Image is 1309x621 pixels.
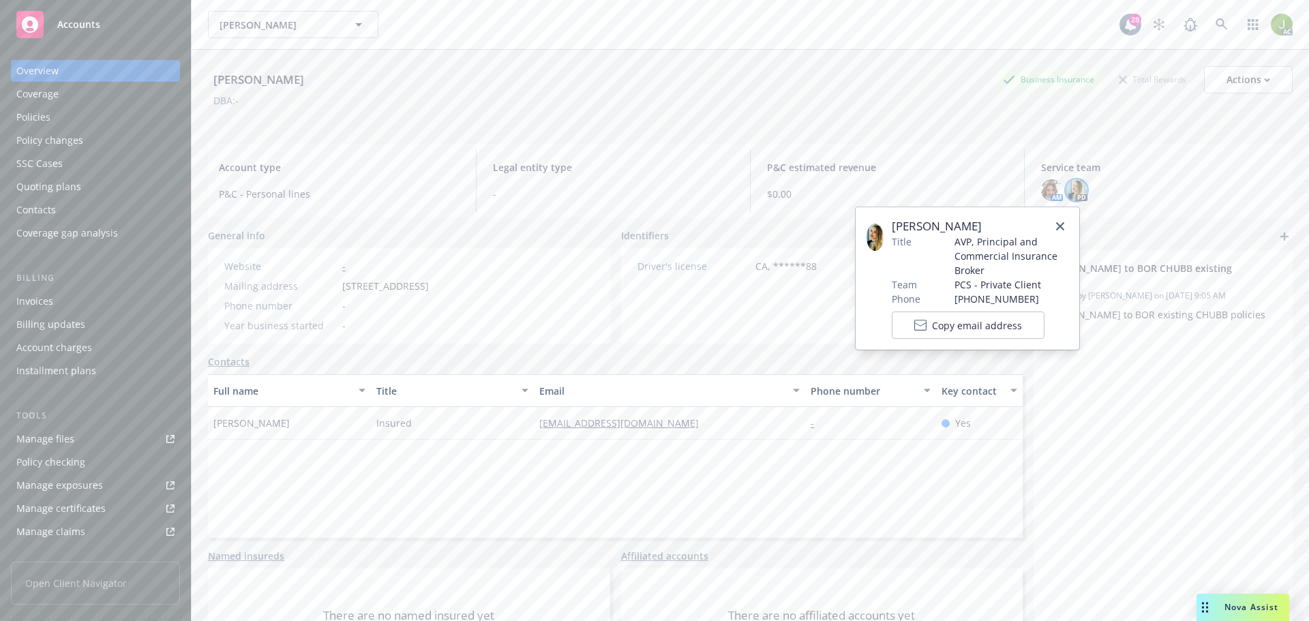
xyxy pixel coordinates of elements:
[539,384,785,398] div: Email
[954,234,1068,277] span: AVP, Principal and Commercial Insurance Broker
[534,374,805,407] button: Email
[637,259,750,273] div: Driver's license
[376,416,412,430] span: Insured
[493,187,734,201] span: -
[1197,594,1214,621] div: Drag to move
[621,228,669,243] span: Identifiers
[342,279,429,293] span: [STREET_ADDRESS]
[892,277,917,292] span: Team
[16,106,50,128] div: Policies
[892,312,1044,339] button: Copy email address
[11,5,180,44] a: Accounts
[213,416,290,430] span: [PERSON_NAME]
[213,384,350,398] div: Full name
[955,416,971,430] span: Yes
[208,228,265,243] span: General info
[867,224,884,251] img: employee photo
[208,549,284,563] a: Named insureds
[220,18,337,32] span: [PERSON_NAME]
[11,474,180,496] a: Manage exposures
[57,19,100,30] span: Accounts
[1224,601,1278,613] span: Nova Assist
[208,354,250,369] a: Contacts
[16,337,92,359] div: Account charges
[11,544,180,566] a: Manage BORs
[342,260,346,273] a: -
[16,451,85,473] div: Policy checking
[16,498,106,519] div: Manage certificates
[892,234,912,249] span: Title
[11,106,180,128] a: Policies
[767,160,1008,175] span: P&C estimated revenue
[954,292,1068,306] span: [PHONE_NUMBER]
[1239,11,1267,38] a: Switch app
[11,409,180,423] div: Tools
[11,130,180,151] a: Policy changes
[1177,11,1204,38] a: Report a Bug
[371,374,534,407] button: Title
[16,176,81,198] div: Quoting plans
[16,544,80,566] div: Manage BORs
[1034,250,1293,333] div: [PERSON_NAME] to BOR CHUBB existing PoliciesUpdatedby [PERSON_NAME] on [DATE] 9:05 AM[PERSON_NAME...
[11,428,180,450] a: Manage files
[621,549,708,563] a: Affiliated accounts
[16,290,53,312] div: Invoices
[219,160,460,175] span: Account type
[11,176,180,198] a: Quoting plans
[342,299,346,313] span: -
[16,222,118,244] div: Coverage gap analysis
[493,160,734,175] span: Legal entity type
[16,428,74,450] div: Manage files
[1145,11,1173,38] a: Stop snowing
[16,521,85,543] div: Manage claims
[954,277,1068,292] span: PCS - Private Client
[892,218,1068,234] span: [PERSON_NAME]
[1112,71,1193,88] div: Total Rewards
[224,259,337,273] div: Website
[892,292,920,306] span: Phone
[1044,290,1282,302] span: Updated by [PERSON_NAME] on [DATE] 9:05 AM
[1044,308,1265,321] span: [PERSON_NAME] to BOR existing CHUBB policies
[11,562,180,605] span: Open Client Navigator
[16,474,103,496] div: Manage exposures
[767,187,1008,201] span: $0.00
[1276,228,1293,245] a: add
[805,374,935,407] button: Phone number
[224,299,337,313] div: Phone number
[539,416,710,429] a: [EMAIL_ADDRESS][DOMAIN_NAME]
[936,374,1023,407] button: Key contact
[376,384,513,398] div: Title
[16,360,96,382] div: Installment plans
[219,187,460,201] span: P&C - Personal lines
[11,314,180,335] a: Billing updates
[1197,594,1289,621] button: Nova Assist
[1208,11,1235,38] a: Search
[16,83,59,105] div: Coverage
[224,318,337,333] div: Year business started
[11,451,180,473] a: Policy checking
[1066,179,1087,201] img: photo
[811,416,825,429] a: -
[996,71,1101,88] div: Business Insurance
[16,314,85,335] div: Billing updates
[1271,14,1293,35] img: photo
[11,222,180,244] a: Coverage gap analysis
[1227,67,1270,93] div: Actions
[16,199,56,221] div: Contacts
[1041,179,1063,201] img: photo
[11,60,180,82] a: Overview
[208,11,378,38] button: [PERSON_NAME]
[932,318,1022,333] span: Copy email address
[11,153,180,175] a: SSC Cases
[208,71,310,89] div: [PERSON_NAME]
[11,360,180,382] a: Installment plans
[1044,261,1246,290] span: [PERSON_NAME] to BOR CHUBB existing Policies
[11,521,180,543] a: Manage claims
[213,93,239,108] div: DBA: -
[942,384,1002,398] div: Key contact
[224,279,337,293] div: Mailing address
[811,384,915,398] div: Phone number
[11,83,180,105] a: Coverage
[11,199,180,221] a: Contacts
